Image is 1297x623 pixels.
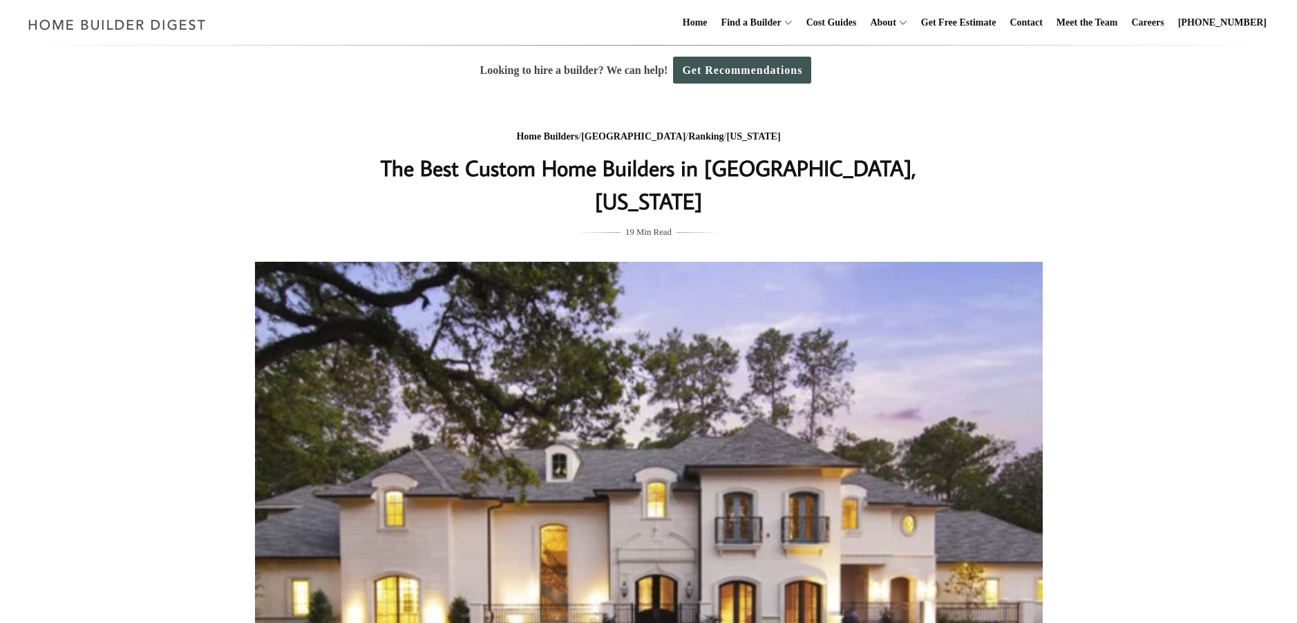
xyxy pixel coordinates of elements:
[1173,1,1272,45] a: [PHONE_NUMBER]
[864,1,896,45] a: About
[625,224,672,240] span: 19 Min Read
[801,1,862,45] a: Cost Guides
[688,131,723,142] a: Ranking
[916,1,1002,45] a: Get Free Estimate
[22,11,212,38] img: Home Builder Digest
[673,57,811,84] a: Get Recommendations
[516,131,578,142] a: Home Builders
[373,151,925,218] h1: The Best Custom Home Builders in [GEOGRAPHIC_DATA], [US_STATE]
[1126,1,1170,45] a: Careers
[677,1,713,45] a: Home
[1051,1,1124,45] a: Meet the Team
[716,1,782,45] a: Find a Builder
[373,128,925,146] div: / / /
[581,131,685,142] a: [GEOGRAPHIC_DATA]
[726,131,780,142] a: [US_STATE]
[1004,1,1048,45] a: Contact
